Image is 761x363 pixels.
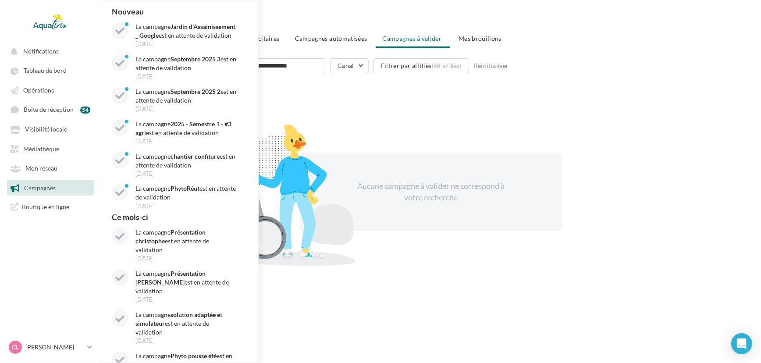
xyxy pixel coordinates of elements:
strong: chantier confiture [171,153,220,160]
p: La campagne est en attente de validation [135,184,237,202]
a: Médiathèque [5,141,96,157]
a: Tableau de bord [5,62,96,78]
a: Boîte de réception 54 [5,101,96,117]
strong: Présentation [PERSON_NAME] [135,270,206,286]
a: CL [PERSON_NAME] [7,339,94,356]
span: [DATE] [135,74,155,79]
p: [PERSON_NAME] [25,343,84,352]
h1: Campagnes [111,14,750,27]
span: [DATE] [135,139,155,144]
span: [DATE] [135,203,155,209]
p: La campagne est en attente de validation [135,269,237,295]
span: Boîte de réception [24,106,74,114]
p: La campagne est en attente de validation [135,87,237,105]
strong: Jardin d'Assainissement _ Google [135,23,235,39]
span: [DATE] [135,41,155,47]
span: Boutique en ligne [22,203,69,211]
a: Campagnes [5,180,96,196]
span: Notifications [23,47,59,55]
strong: Présentation christophe [135,228,206,245]
span: Mon réseau [25,165,57,172]
span: CL [12,343,19,352]
strong: PhytoRéut [171,185,199,192]
a: Visibilité locale [5,121,96,137]
div: Ce mois-ci [108,213,252,221]
div: 54 [80,107,90,114]
span: Tableau de bord [24,67,67,75]
strong: solution adaptée et simulateur [135,311,222,327]
p: La campagne est en attente de validation [135,22,237,40]
span: [DATE] [135,106,155,112]
a: Opérations [5,82,96,98]
p: La campagne est en attente de validation [135,310,237,337]
button: Réinitialiser [470,60,512,71]
span: Médiathèque [23,145,59,153]
div: (68 affiliés) [432,62,462,69]
strong: 2025 - Semestre 1 - #3 agri [135,120,231,136]
p: La campagne est en attente de validation [135,228,237,254]
a: Mon réseau [5,160,96,176]
div: Open Intercom Messenger [731,333,752,354]
span: Mes brouillons [459,35,501,42]
p: La campagne est en attente de validation [135,152,237,170]
span: [DATE] [135,338,155,344]
a: Boutique en ligne [5,199,96,214]
div: Aucune campagne à valider ne correspond à votre recherche [356,181,506,203]
p: La campagne est en attente de validation [135,55,237,72]
button: Notifications Nouveau La campagneJardin d'Assainissement _ Googleest en attente de validation [DA... [5,43,92,59]
span: [DATE] [135,171,155,177]
span: [DATE] [135,297,155,302]
span: [DATE] [135,256,155,261]
p: La campagne est en attente de validation [135,120,237,137]
strong: Septembre 2025 2 [171,88,220,95]
strong: Septembre 2025 3 [171,55,220,63]
strong: Phyto pousse été [171,352,217,359]
button: Filtrer par affiliés(68 affiliés) [373,58,469,73]
span: Opérations [23,86,54,94]
span: Campagnes automatisées [295,35,367,42]
button: Canal [330,58,369,73]
div: Nouveau [108,7,252,15]
span: Campagnes [24,184,56,192]
span: Visibilité locale [25,126,67,133]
